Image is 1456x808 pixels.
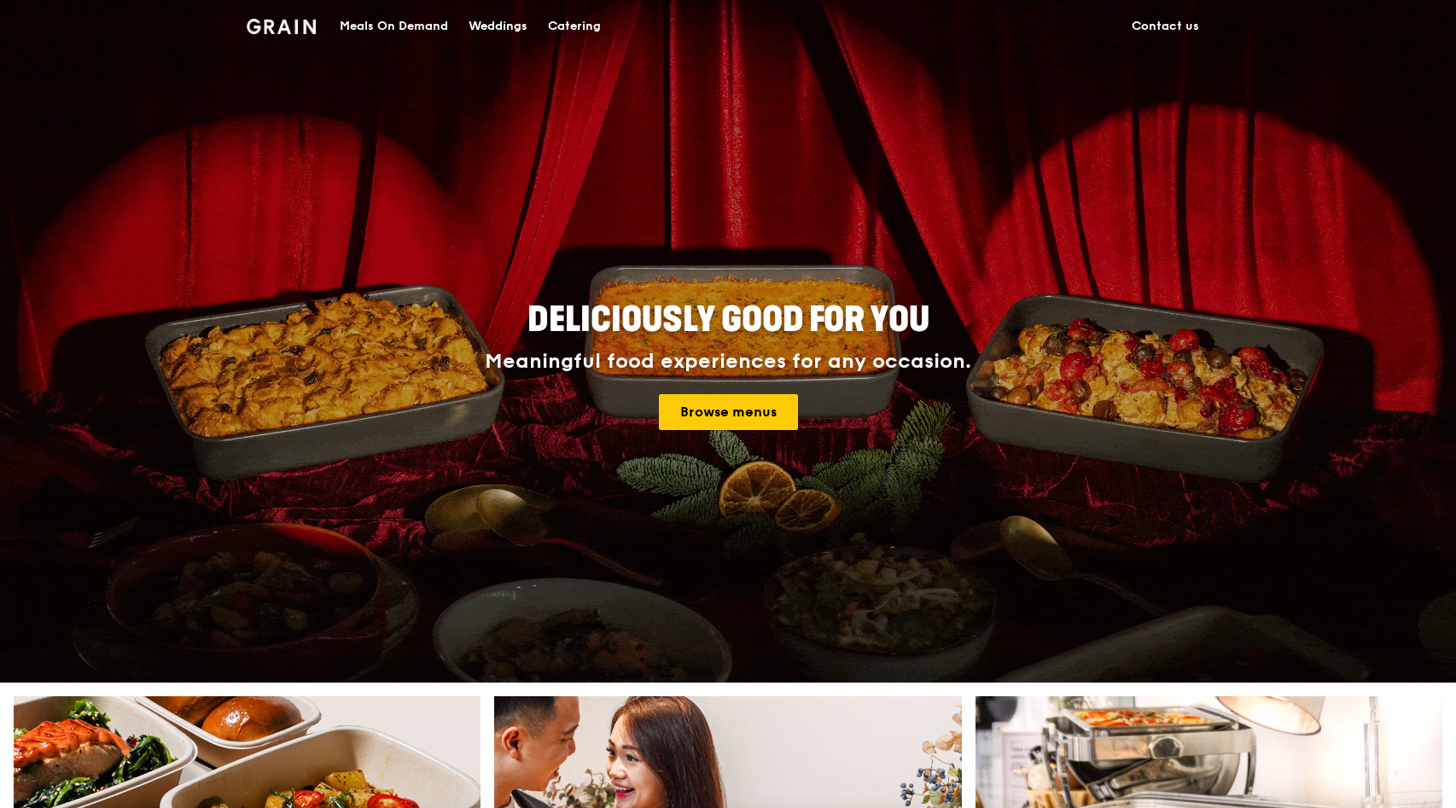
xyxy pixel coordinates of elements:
img: Grain [247,19,316,34]
div: Meals On Demand [340,1,448,52]
a: Contact us [1121,1,1209,52]
div: Weddings [469,1,527,52]
a: Catering [538,1,611,52]
a: Weddings [458,1,538,52]
a: Browse menus [659,394,798,430]
div: Catering [548,1,601,52]
div: Meaningful food experiences for any occasion. [421,350,1035,374]
span: Deliciously good for you [527,299,929,340]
